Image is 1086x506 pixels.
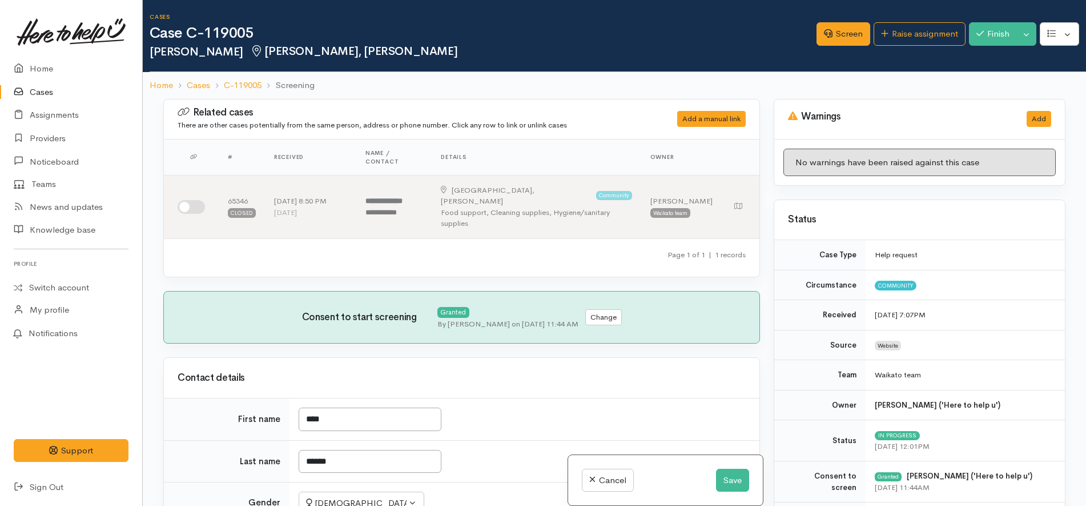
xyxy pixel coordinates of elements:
div: Waikato team [650,208,690,217]
th: Received [265,140,356,176]
span: [PERSON_NAME], [PERSON_NAME] [250,44,457,58]
h1: Case C-119005 [150,25,816,42]
th: Owner [641,140,722,176]
td: 65346 [219,175,265,238]
span: [GEOGRAPHIC_DATA], [452,185,534,195]
td: Status [774,420,866,461]
td: Source [774,330,866,360]
b: [PERSON_NAME] ('Here to help u') [875,400,1000,410]
div: Granted [875,472,902,481]
div: [DATE] 11:44AM [875,482,1051,493]
div: [PERSON_NAME] [650,196,713,207]
td: Help request [866,240,1065,270]
div: By [PERSON_NAME] on [DATE] 11:44 AM [437,318,578,330]
h6: Cases [150,14,816,20]
div: Food support, Cleaning supplies, Hygiene/sanitary supplies [441,207,632,229]
span: Waikato team [875,370,921,380]
td: Team [774,360,866,391]
th: Name / contact [356,140,432,176]
b: [PERSON_NAME] ('Here to help u') [907,471,1032,481]
a: Raise assignment [874,22,966,46]
a: Screen [816,22,870,46]
td: Circumstance [774,270,866,300]
div: No warnings have been raised against this case [783,149,1056,177]
h3: Warnings [788,111,1013,122]
h6: Profile [14,256,128,272]
h3: Contact details [178,373,746,384]
nav: breadcrumb [143,72,1086,99]
button: Finish [969,22,1017,46]
th: # [219,140,265,176]
span: Community [875,281,916,290]
button: Save [716,469,749,492]
div: Granted [437,307,469,318]
span: | [709,250,711,260]
button: Support [14,439,128,463]
a: Cancel [582,469,634,492]
li: Screening [262,79,314,92]
small: There are other cases potentially from the same person, address or phone number. Click any row to... [178,120,567,130]
div: [DATE] 12:01PM [875,441,1051,452]
div: Closed [228,208,256,217]
span: In progress [875,431,920,440]
div: [PERSON_NAME] [441,185,593,207]
small: Page 1 of 1 1 records [667,250,746,260]
h3: Consent to start screening [302,312,437,323]
a: C-119005 [224,79,262,92]
time: [DATE] [274,208,297,217]
div: [DATE] 8:50 PM [274,196,347,207]
span: Community [596,191,632,200]
div: Add a manual link [677,111,746,128]
a: Cases [187,79,210,92]
time: [DATE] 7:07PM [875,310,926,320]
label: Last name [240,455,280,468]
th: Details [432,140,641,176]
td: Consent to screen [774,461,866,503]
td: Received [774,300,866,330]
h3: Related cases [178,107,649,118]
a: Home [150,79,173,92]
h2: [PERSON_NAME] [150,45,816,58]
h3: Status [788,214,1051,225]
button: Change [585,309,622,326]
label: First name [238,413,280,426]
td: Case Type [774,240,866,270]
span: Website [875,341,901,350]
td: Owner [774,390,866,420]
button: Add [1027,111,1051,128]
